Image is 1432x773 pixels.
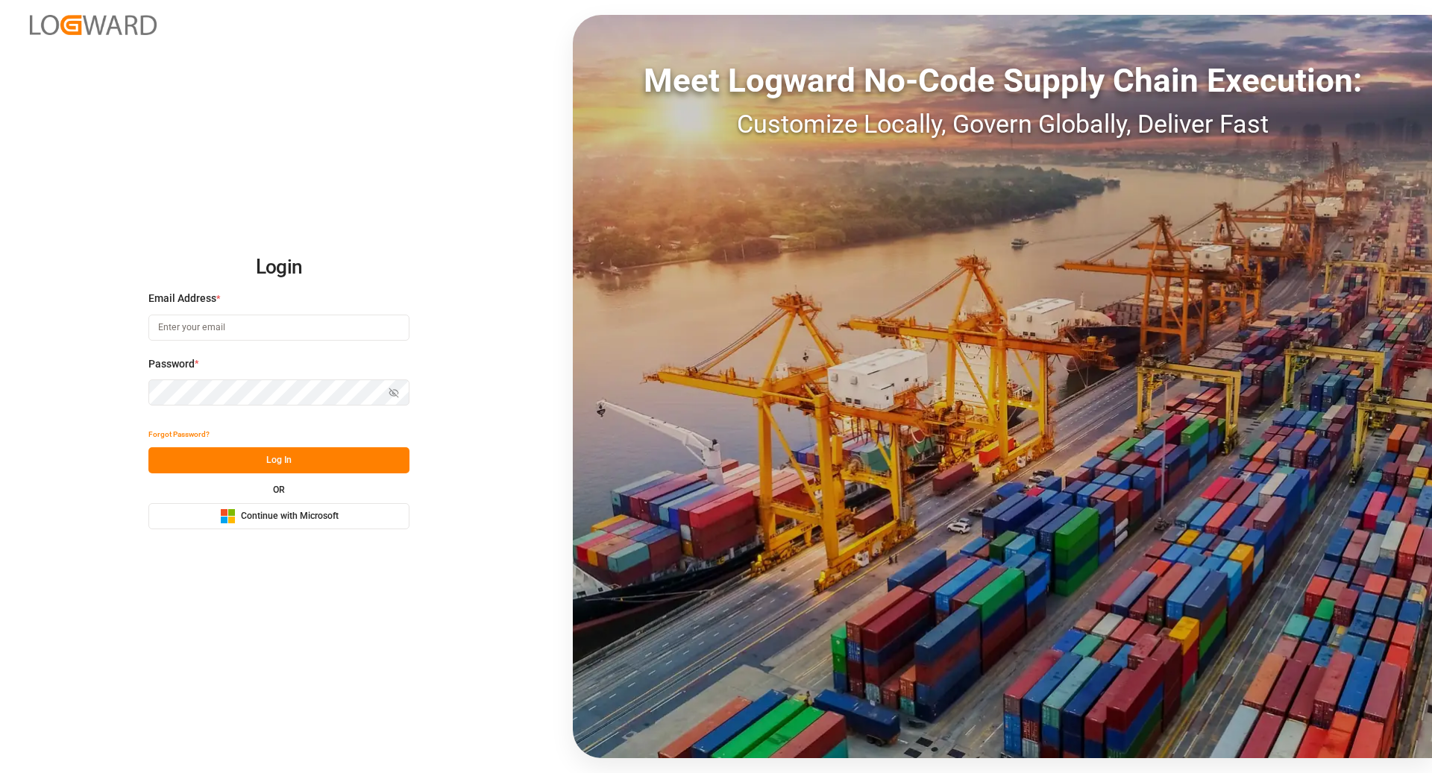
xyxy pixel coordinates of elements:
button: Log In [148,447,409,473]
div: Customize Locally, Govern Globally, Deliver Fast [573,105,1432,143]
input: Enter your email [148,315,409,341]
button: Forgot Password? [148,421,210,447]
img: Logward_new_orange.png [30,15,157,35]
div: Meet Logward No-Code Supply Chain Execution: [573,56,1432,105]
button: Continue with Microsoft [148,503,409,529]
span: Continue with Microsoft [241,510,339,523]
span: Email Address [148,291,216,306]
span: Password [148,356,195,372]
small: OR [273,485,285,494]
h2: Login [148,244,409,291]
